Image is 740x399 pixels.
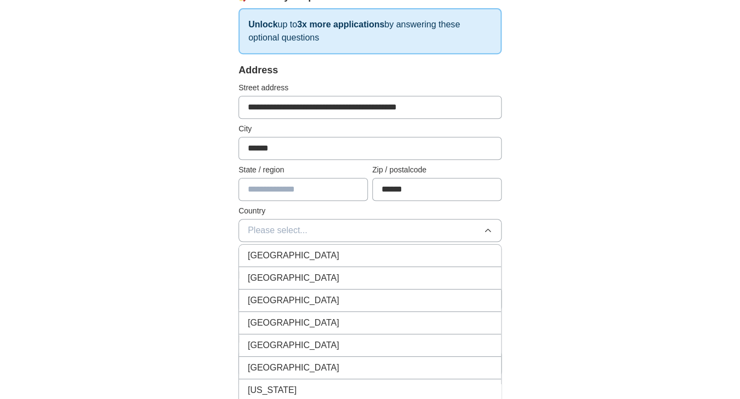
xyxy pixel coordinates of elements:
[248,20,277,29] strong: Unlock
[372,164,502,176] label: Zip / postalcode
[238,205,502,217] label: Country
[248,384,297,397] span: [US_STATE]
[238,123,502,135] label: City
[248,339,339,352] span: [GEOGRAPHIC_DATA]
[238,8,502,54] p: up to by answering these optional questions
[238,164,368,176] label: State / region
[238,219,502,242] button: Please select...
[238,63,502,78] div: Address
[248,271,339,285] span: [GEOGRAPHIC_DATA]
[238,82,502,94] label: Street address
[248,361,339,374] span: [GEOGRAPHIC_DATA]
[248,294,339,307] span: [GEOGRAPHIC_DATA]
[248,316,339,329] span: [GEOGRAPHIC_DATA]
[248,249,339,262] span: [GEOGRAPHIC_DATA]
[248,224,308,237] span: Please select...
[297,20,384,29] strong: 3x more applications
